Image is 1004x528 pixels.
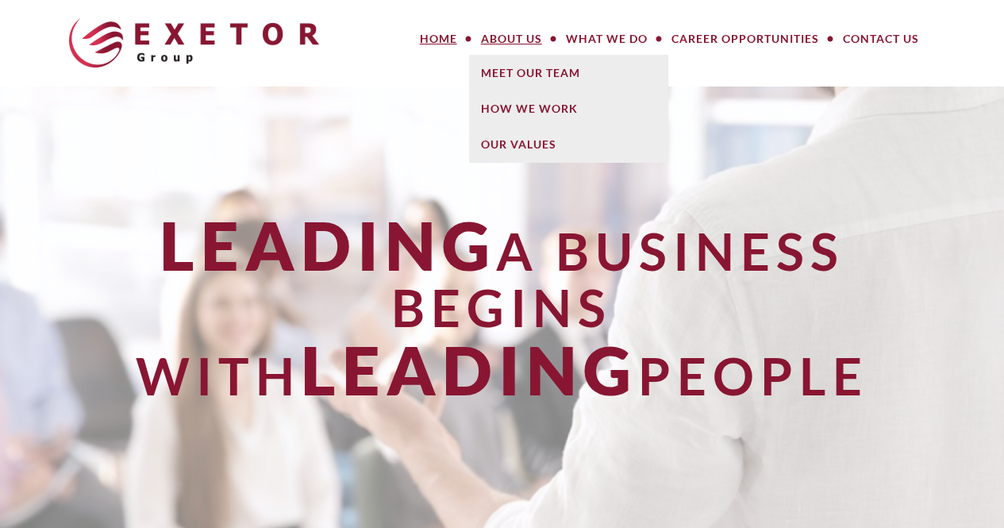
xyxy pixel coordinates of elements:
a: How We Work [469,91,667,126]
img: The Exetor Group [69,18,319,67]
a: Contact Us [831,23,931,55]
a: About Us [469,23,554,55]
a: Career Opportunities [660,23,831,55]
a: Our Values [469,126,667,162]
a: Meet Our Team [469,55,667,91]
a: Home [408,23,469,55]
a: What We Do [554,23,660,55]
